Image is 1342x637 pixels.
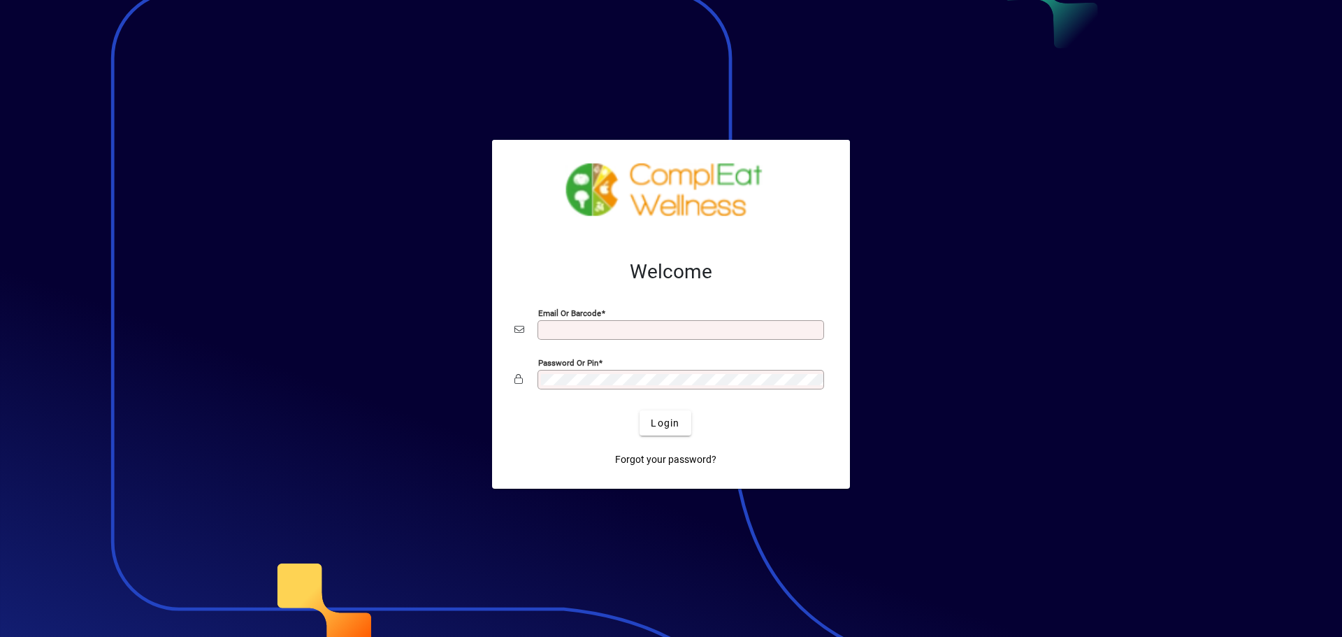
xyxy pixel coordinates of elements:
[640,410,691,436] button: Login
[538,308,601,318] mat-label: Email or Barcode
[538,358,598,368] mat-label: Password or Pin
[609,447,722,472] a: Forgot your password?
[514,260,828,284] h2: Welcome
[651,416,679,431] span: Login
[615,452,716,467] span: Forgot your password?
